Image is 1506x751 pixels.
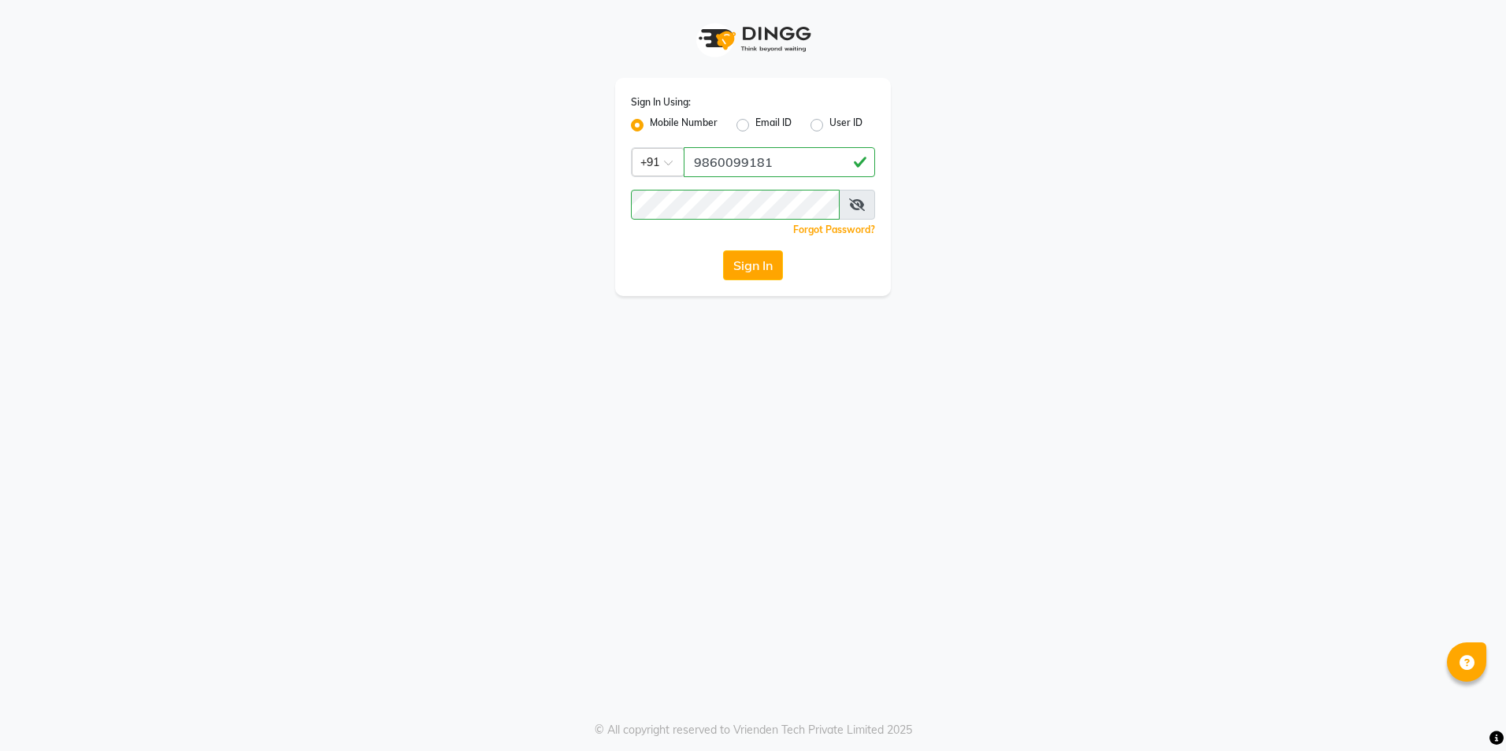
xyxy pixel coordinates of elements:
button: Sign In [723,250,783,280]
a: Forgot Password? [793,224,875,235]
label: Mobile Number [650,116,718,135]
label: Sign In Using: [631,95,691,109]
input: Username [631,190,840,220]
label: Email ID [755,116,792,135]
iframe: chat widget [1440,688,1490,735]
input: Username [684,147,875,177]
img: logo1.svg [690,16,816,62]
label: User ID [829,116,862,135]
